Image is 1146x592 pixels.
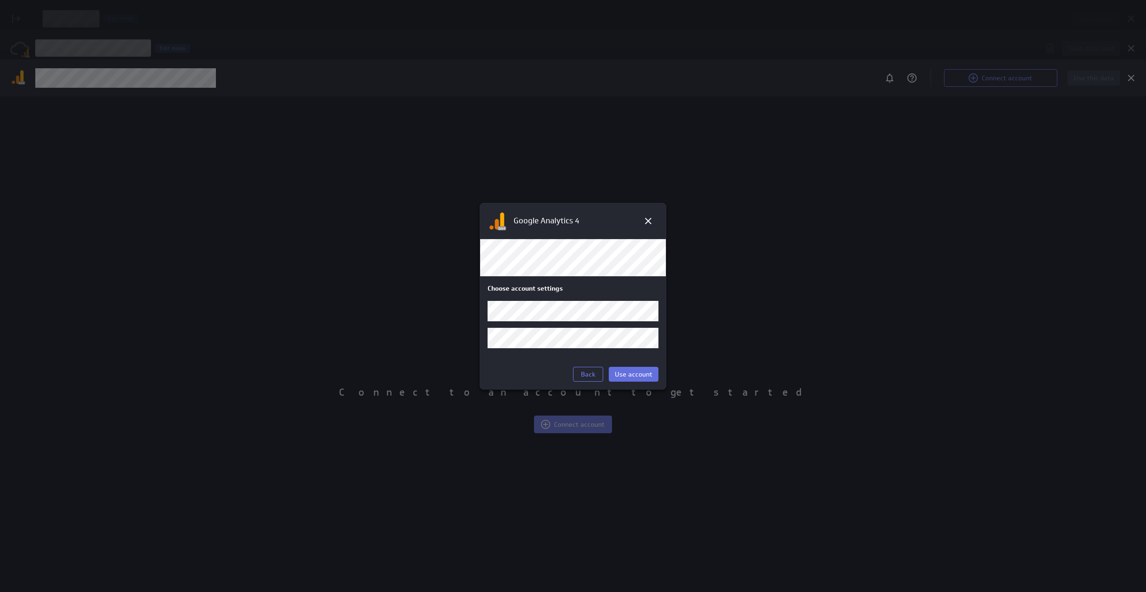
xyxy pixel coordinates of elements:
div: Tester_Aug 26, 2025 5:17 PM (GMT), Google [480,239,666,276]
button: Back [573,367,603,382]
span: Use account [615,370,652,378]
p: Google Analytics 4 [514,215,580,227]
p: Choose account settings [488,284,658,293]
button: Use account [609,367,658,382]
img: service icon [488,212,506,230]
span: Back [581,370,595,378]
